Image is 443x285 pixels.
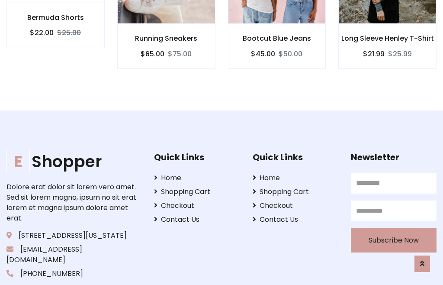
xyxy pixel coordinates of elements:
a: EShopper [6,152,141,172]
del: $25.00 [57,28,81,38]
del: $50.00 [279,49,302,59]
a: Contact Us [154,214,240,225]
a: Shopping Cart [253,187,338,197]
a: Home [253,173,338,183]
h5: Newsletter [351,152,437,162]
h6: Long Sleeve Henley T-Shirt [339,34,436,42]
h6: $21.99 [363,50,385,58]
del: $25.99 [388,49,412,59]
a: Shopping Cart [154,187,240,197]
h6: $22.00 [30,29,54,37]
p: [PHONE_NUMBER] [6,269,141,279]
h6: Running Sneakers [118,34,215,42]
h5: Quick Links [253,152,338,162]
a: Home [154,173,240,183]
del: $75.00 [168,49,192,59]
p: Dolore erat dolor sit lorem vero amet. Sed sit lorem magna, ipsum no sit erat lorem et magna ipsu... [6,182,141,223]
h6: $65.00 [141,50,164,58]
h6: Bermuda Shorts [7,13,104,22]
h5: Quick Links [154,152,240,162]
span: E [6,150,30,173]
a: Checkout [154,201,240,211]
p: [STREET_ADDRESS][US_STATE] [6,230,141,241]
h6: Bootcut Blue Jeans [228,34,326,42]
a: Contact Us [253,214,338,225]
h6: $45.00 [251,50,275,58]
p: [EMAIL_ADDRESS][DOMAIN_NAME] [6,244,141,265]
h1: Shopper [6,152,141,172]
a: Checkout [253,201,338,211]
button: Subscribe Now [351,228,437,253]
